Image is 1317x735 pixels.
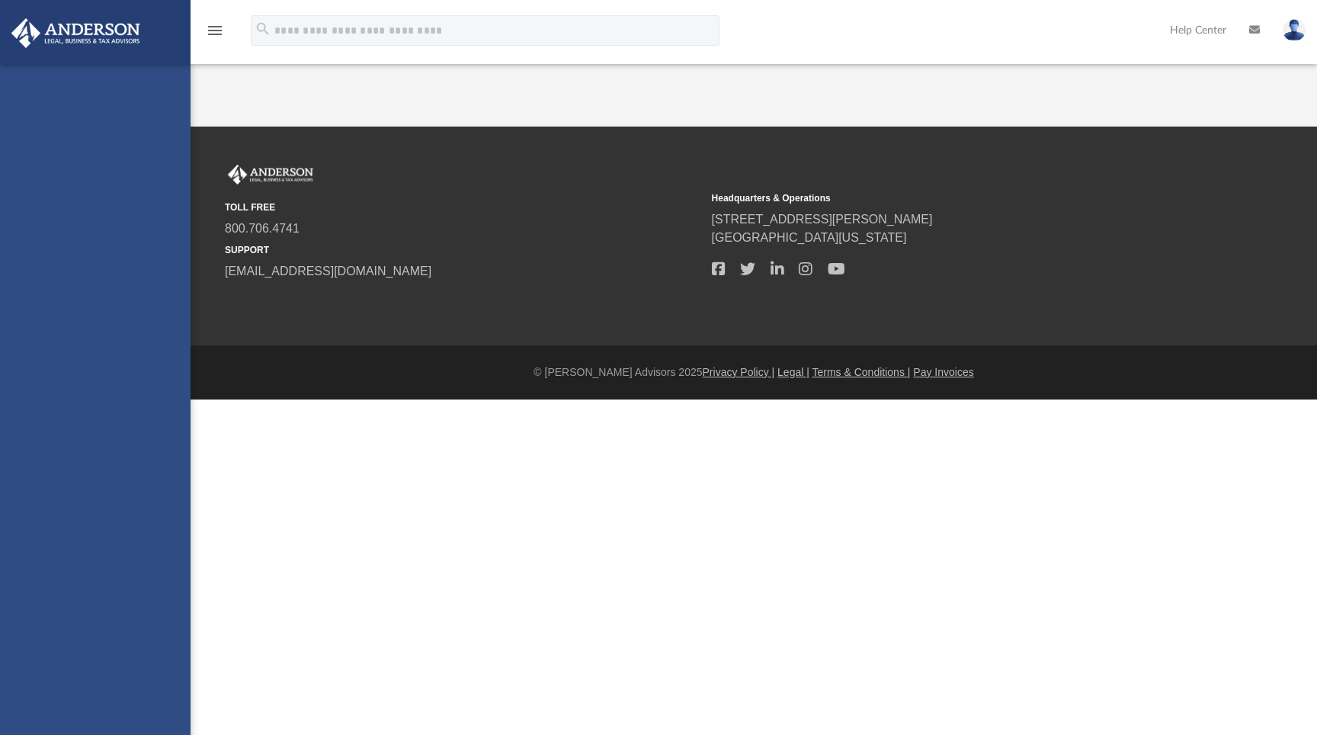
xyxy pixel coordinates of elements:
a: [GEOGRAPHIC_DATA][US_STATE] [712,231,907,244]
i: search [255,21,271,37]
small: TOLL FREE [225,201,701,214]
div: © [PERSON_NAME] Advisors 2025 [191,364,1317,380]
a: 800.706.4741 [225,222,300,235]
a: menu [206,29,224,40]
img: Anderson Advisors Platinum Portal [7,18,145,48]
a: Terms & Conditions | [812,366,911,378]
a: Legal | [777,366,809,378]
a: Pay Invoices [913,366,973,378]
i: menu [206,21,224,40]
a: Privacy Policy | [703,366,775,378]
a: [STREET_ADDRESS][PERSON_NAME] [712,213,933,226]
img: Anderson Advisors Platinum Portal [225,165,316,185]
small: SUPPORT [225,243,701,257]
img: User Pic [1283,19,1306,41]
a: [EMAIL_ADDRESS][DOMAIN_NAME] [225,265,431,278]
small: Headquarters & Operations [712,191,1188,205]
